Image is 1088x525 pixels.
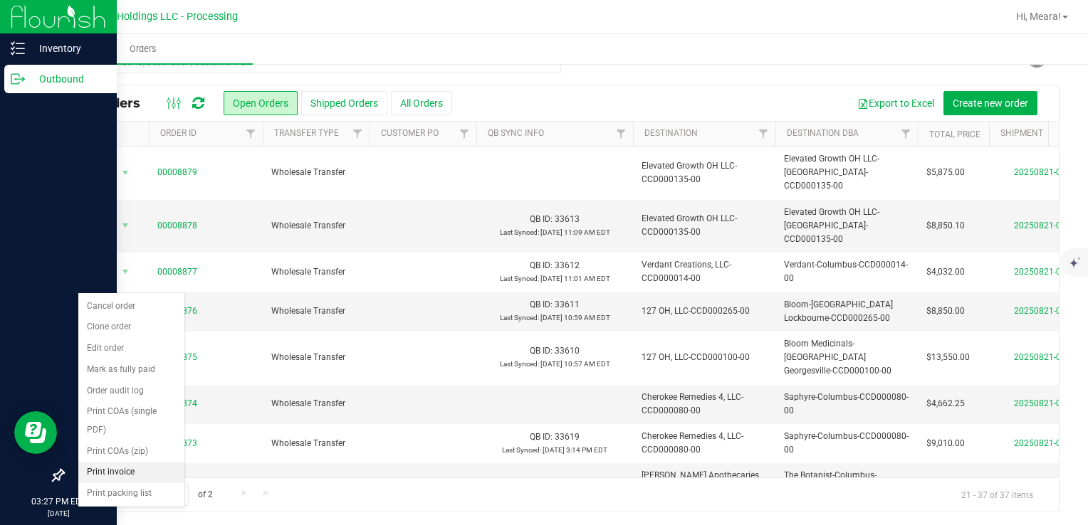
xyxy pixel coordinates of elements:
span: $2,193.00 [926,476,965,489]
span: [DATE] 10:57 AM EDT [540,360,610,368]
span: $4,662.25 [926,397,965,410]
span: Wholesale Transfer [271,219,361,233]
inline-svg: Inventory [11,41,25,55]
iframe: Resource center [14,411,57,454]
a: 00008878 [157,219,197,233]
span: [DATE] 10:59 AM EDT [540,314,610,322]
span: [PERSON_NAME] Apothecaries, LLC-CCD000133-00 [642,469,767,496]
span: [DATE] 3:14 PM EDT [543,446,607,454]
span: 127 OH, LLC-CCD000265-00 [642,304,767,318]
span: Last Synced: [500,360,539,368]
span: QB ID: [530,214,553,224]
button: Open Orders [224,91,298,115]
span: [DATE] 11:09 AM EDT [540,228,610,236]
span: $8,850.00 [926,304,965,318]
span: QB ID: [530,432,553,442]
a: Filter [239,122,263,146]
a: Customer PO [381,128,439,138]
button: Export to Excel [848,91,943,115]
span: Saphyre-Columbus-CCD000080-00 [784,391,909,418]
button: All Orders [391,91,452,115]
li: Print COAs (zip) [78,441,184,462]
span: Wholesale Transfer [271,437,361,450]
span: 33612 [555,260,580,270]
a: Filter [610,122,633,146]
a: Filter [752,122,775,146]
span: 127 OH, LLC-CCD000100-00 [642,351,767,364]
span: Wholesale Transfer [271,166,361,179]
li: Mark as fully paid [78,359,184,381]
span: Cherokee Remedies 4, LLC-CCD000080-00 [642,391,767,418]
span: 33613 [555,214,580,224]
span: 21 - 37 of 37 items [950,484,1045,505]
a: Filter [346,122,370,146]
li: Cancel order [78,296,184,317]
a: Total Price [929,129,980,139]
a: 00008879 [157,166,197,179]
span: Elevated Growth OH LLC-[GEOGRAPHIC_DATA]-CCD000135-00 [784,152,909,193]
a: 20250821-017 [1014,221,1071,230]
span: Elevated Growth OH LLC-[GEOGRAPHIC_DATA]-CCD000135-00 [784,206,909,247]
a: 20250821-012 [1014,438,1071,448]
a: Destination DBA [787,128,859,138]
span: Wholesale Transfer [271,476,361,489]
span: Last Synced: [502,446,541,454]
li: Print packing list [78,483,184,504]
span: 33611 [555,299,580,309]
button: Shipped Orders [301,91,387,115]
span: Elevated Growth OH LLC-CCD000135-00 [642,212,767,239]
a: Order ID [160,128,197,138]
span: 33610 [555,346,580,356]
span: $9,010.00 [926,437,965,450]
span: $4,032.00 [926,265,965,279]
p: Inventory [25,40,110,57]
span: Orders [110,43,176,55]
span: Wholesale Transfer [271,265,361,279]
span: Cherokee Remedies 4, LLC-CCD000080-00 [642,430,767,457]
a: Filter [453,122,476,146]
span: Wholesale Transfer [271,304,361,318]
span: Bloom-[GEOGRAPHIC_DATA] Lockbourne-CCD000265-00 [784,298,909,325]
span: Last Synced: [500,314,539,322]
span: Last Synced: [500,228,539,236]
span: select [117,163,135,183]
span: [DATE] 11:01 AM EDT [540,275,610,282]
li: Edit order [78,338,184,359]
span: Verdant Creations, LLC-CCD000014-00 [642,258,767,285]
span: QB ID: [530,346,553,356]
span: Last Synced: [500,275,539,282]
span: $5,875.00 [926,166,965,179]
inline-svg: Outbound [11,72,25,86]
span: select [117,216,135,235]
a: QB Sync Info [488,128,544,138]
p: [DATE] [6,508,110,519]
span: Create new order [953,97,1028,109]
li: Clone order [78,317,184,338]
button: Create new order [943,91,1037,115]
span: QB ID: [530,260,553,270]
a: Orders [34,34,253,64]
a: 20250821-016 [1014,267,1071,277]
span: QB ID: [530,299,553,309]
span: Verdant-Columbus-CCD000014-00 [784,258,909,285]
a: 00008877 [157,265,197,279]
span: Bloom Medicinals-[GEOGRAPHIC_DATA] Georgesville-CCD000100-00 [784,337,909,378]
li: Order audit log [78,381,184,402]
p: 03:27 PM EDT [6,495,110,508]
span: The Botanist-Columbus-CCD000133-00 [784,469,909,496]
span: Elevated Growth OH LLC-CCD000135-00 [642,159,767,186]
li: Print invoice [78,462,184,483]
span: Saphyre-Columbus-CCD000080-00 [784,430,909,457]
a: 20250821-013 [1014,398,1071,408]
span: $13,550.00 [926,351,970,364]
span: select [117,262,135,282]
a: Shipment [1000,128,1043,138]
a: 20250821-015 [1014,306,1071,316]
span: Wholesale Transfer [271,397,361,410]
li: Print COAs (single PDF) [78,401,184,440]
span: Riviera Creek Holdings LLC - Processing [53,11,238,23]
a: Filter [894,122,918,146]
a: 20250821-014 [1014,352,1071,362]
a: 20250821-018 [1014,167,1071,177]
a: Transfer Type [274,128,339,138]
